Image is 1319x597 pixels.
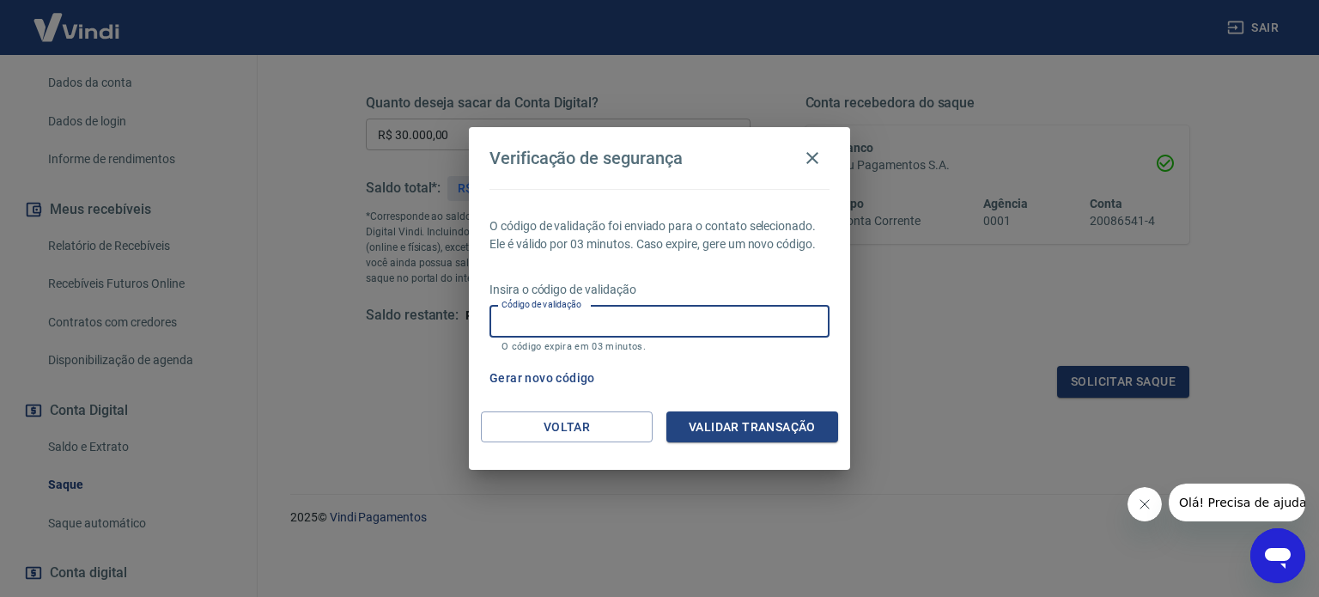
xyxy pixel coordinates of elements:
[481,411,653,443] button: Voltar
[501,298,581,311] label: Código de validação
[489,281,830,299] p: Insira o código de validação
[501,341,818,352] p: O código expira em 03 minutos.
[1250,528,1305,583] iframe: Botão para abrir a janela de mensagens
[666,411,838,443] button: Validar transação
[10,12,144,26] span: Olá! Precisa de ajuda?
[1128,487,1162,521] iframe: Fechar mensagem
[489,148,683,168] h4: Verificação de segurança
[1169,484,1305,521] iframe: Mensagem da empresa
[483,362,602,394] button: Gerar novo código
[489,217,830,253] p: O código de validação foi enviado para o contato selecionado. Ele é válido por 03 minutos. Caso e...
